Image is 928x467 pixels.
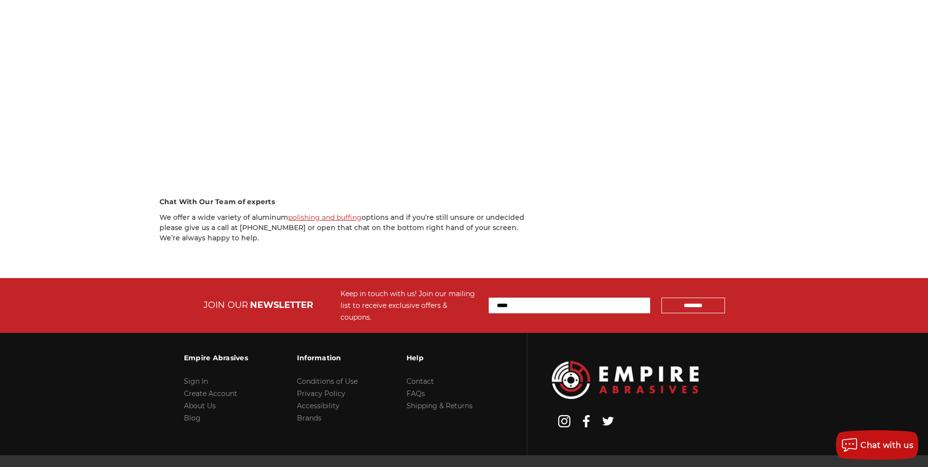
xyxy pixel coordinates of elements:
p: We offer a wide variety of aluminum options and if you’re still unsure or undecided please give u... [159,212,526,243]
h3: Information [297,348,358,368]
a: Contact [407,377,434,386]
a: About Us [184,401,216,410]
a: Blog [184,414,201,422]
span: JOIN OUR [204,300,248,310]
a: Shipping & Returns [407,401,473,410]
a: Conditions of Use [297,377,358,386]
span: NEWSLETTER [250,300,313,310]
div: Keep in touch with us! Join our mailing list to receive exclusive offers & coupons. [340,288,479,323]
h3: Help [407,348,473,368]
span: Chat with us [860,441,913,450]
a: Accessibility [297,401,340,410]
h3: Empire Abrasives [184,348,248,368]
h4: Chat With Our Team of experts [159,197,526,207]
button: Chat with us [836,430,918,460]
img: Empire Abrasives Logo Image [552,361,699,399]
a: Create Account [184,389,237,398]
a: Brands [297,414,321,422]
a: FAQs [407,389,425,398]
a: Sign In [184,377,208,386]
a: Privacy Policy [297,389,345,398]
a: polishing and buffing [288,213,362,222]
